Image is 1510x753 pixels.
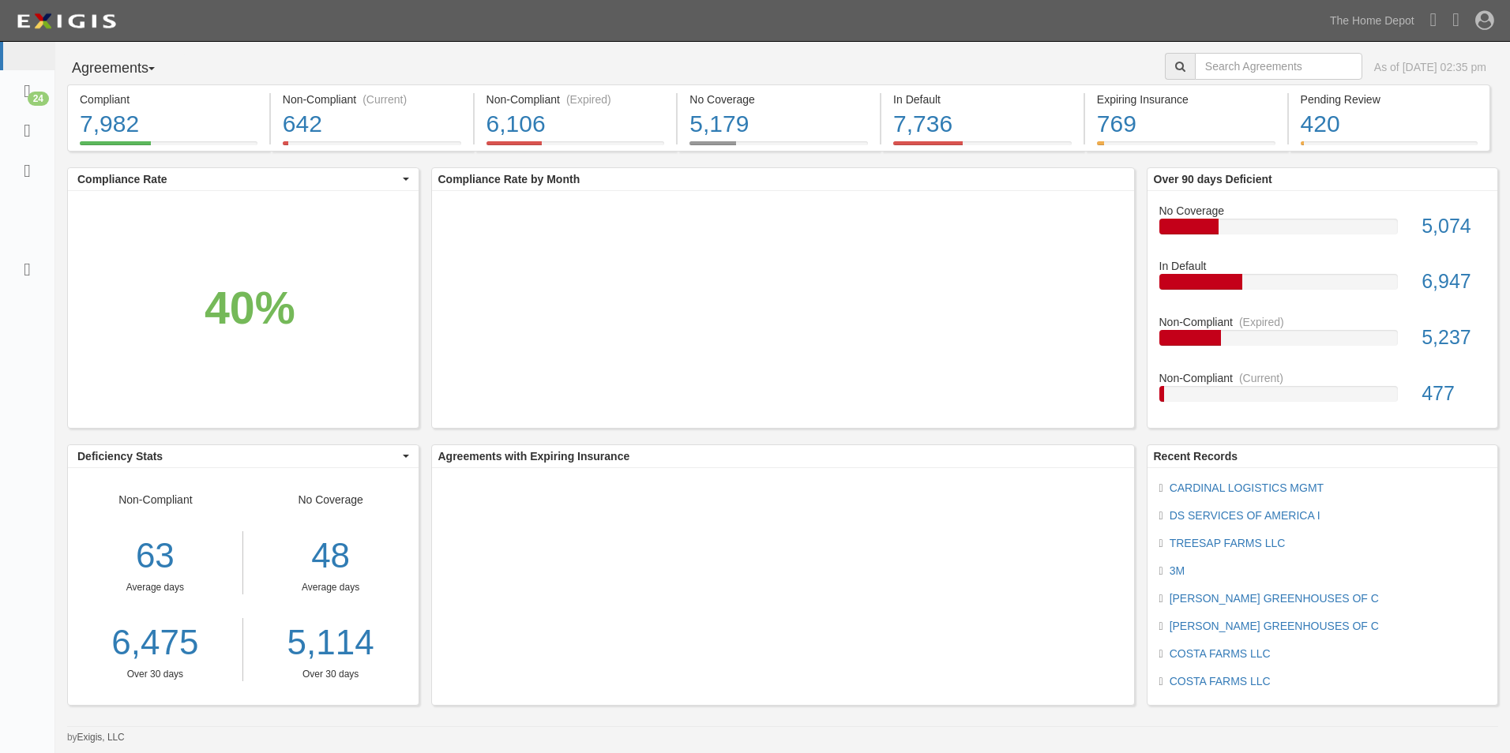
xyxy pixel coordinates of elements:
[1159,203,1486,259] a: No Coverage5,074
[1374,59,1486,75] div: As of [DATE] 02:35 pm
[566,92,611,107] div: (Expired)
[1154,450,1238,463] b: Recent Records
[1148,203,1498,219] div: No Coverage
[68,618,242,668] a: 6,475
[475,141,677,154] a: Non-Compliant(Expired)6,106
[1170,620,1379,632] a: [PERSON_NAME] GREENHOUSES OF C
[438,173,580,185] b: Compliance Rate by Month
[1301,107,1478,141] div: 420
[678,141,880,154] a: No Coverage5,179
[1239,314,1284,330] div: (Expired)
[1148,314,1498,330] div: Non-Compliant
[1159,258,1486,314] a: In Default6,947
[1410,380,1497,408] div: 477
[1170,675,1271,687] a: COSTA FARMS LLC
[881,141,1084,154] a: In Default7,736
[362,92,407,107] div: (Current)
[1239,370,1283,386] div: (Current)
[1289,141,1491,154] a: Pending Review420
[77,732,125,743] a: Exigis, LLC
[689,92,868,107] div: No Coverage
[80,92,257,107] div: Compliant
[68,445,419,467] button: Deficiency Stats
[255,581,407,594] div: Average days
[1159,314,1486,370] a: Non-Compliant(Expired)5,237
[67,141,269,154] a: Compliant7,982
[1170,509,1320,522] a: DS SERVICES OF AMERICA I
[1097,92,1275,107] div: Expiring Insurance
[77,448,399,464] span: Deficiency Stats
[893,92,1072,107] div: In Default
[1148,258,1498,274] div: In Default
[68,668,242,681] div: Over 30 days
[1170,564,1185,577] a: 3M
[68,492,243,681] div: Non-Compliant
[1410,268,1497,296] div: 6,947
[255,618,407,668] a: 5,114
[689,107,868,141] div: 5,179
[67,731,125,744] small: by
[67,53,186,84] button: Agreements
[283,92,461,107] div: Non-Compliant (Current)
[1410,212,1497,241] div: 5,074
[205,276,295,341] div: 40%
[1170,592,1379,605] a: [PERSON_NAME] GREENHOUSES OF C
[271,141,473,154] a: Non-Compliant(Current)642
[28,92,49,106] div: 24
[283,107,461,141] div: 642
[255,668,407,681] div: Over 30 days
[1301,92,1478,107] div: Pending Review
[438,450,630,463] b: Agreements with Expiring Insurance
[1159,370,1486,414] a: Non-Compliant(Current)477
[80,107,257,141] div: 7,982
[1410,324,1497,352] div: 5,237
[255,531,407,581] div: 48
[1452,9,1459,30] i: Help Center - Complianz
[1170,537,1286,549] a: TREESAP FARMS LLC
[1195,53,1362,80] input: Search Agreements
[1148,370,1498,386] div: Non-Compliant
[1170,481,1324,494] a: CARDINAL LOGISTICS MGMT
[486,92,665,107] div: Non-Compliant (Expired)
[77,171,399,187] span: Compliance Rate
[243,492,419,681] div: No Coverage
[1097,107,1275,141] div: 769
[893,107,1072,141] div: 7,736
[1170,647,1271,660] a: COSTA FARMS LLC
[68,531,242,581] div: 63
[1322,5,1422,36] a: The Home Depot
[12,7,121,36] img: logo-5460c22ac91f19d4615b14bd174203de0afe785f0fc80cf4dbbc73dc1793850b.png
[1422,1,1445,40] a: Notifications
[68,581,242,594] div: Average days
[68,168,419,190] button: Compliance Rate
[486,107,665,141] div: 6,106
[1154,173,1272,185] b: Over 90 days Deficient
[1085,141,1287,154] a: Expiring Insurance769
